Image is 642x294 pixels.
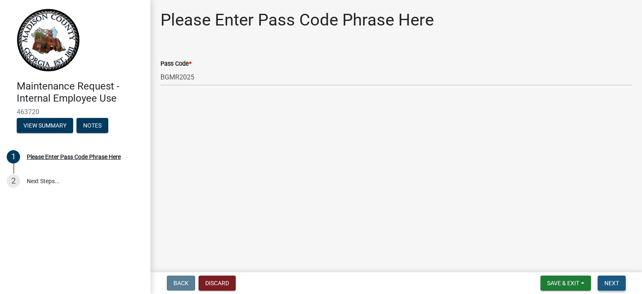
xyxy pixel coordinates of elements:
[7,174,20,188] div: 2
[540,276,591,291] button: Save & Exit
[7,150,20,164] div: 1
[17,123,73,129] wm-modal-confirm: Summary
[27,154,121,160] div: Please Enter Pass Code Phrase Here
[160,61,191,67] label: Pass Code
[17,9,80,72] img: Madison County, Georgia
[17,118,73,133] button: View Summary
[17,108,134,116] span: 463720
[167,276,195,291] button: Back
[547,280,579,286] span: Save & Exit
[76,118,108,133] button: Notes
[160,10,434,30] h1: Please Enter Pass Code Phrase Here
[199,276,236,291] button: Discard
[598,276,626,291] button: Next
[173,280,189,286] span: Back
[76,123,108,129] wm-modal-confirm: Notes
[604,280,619,286] span: Next
[17,80,144,105] h4: Maintenance Request - Internal Employee Use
